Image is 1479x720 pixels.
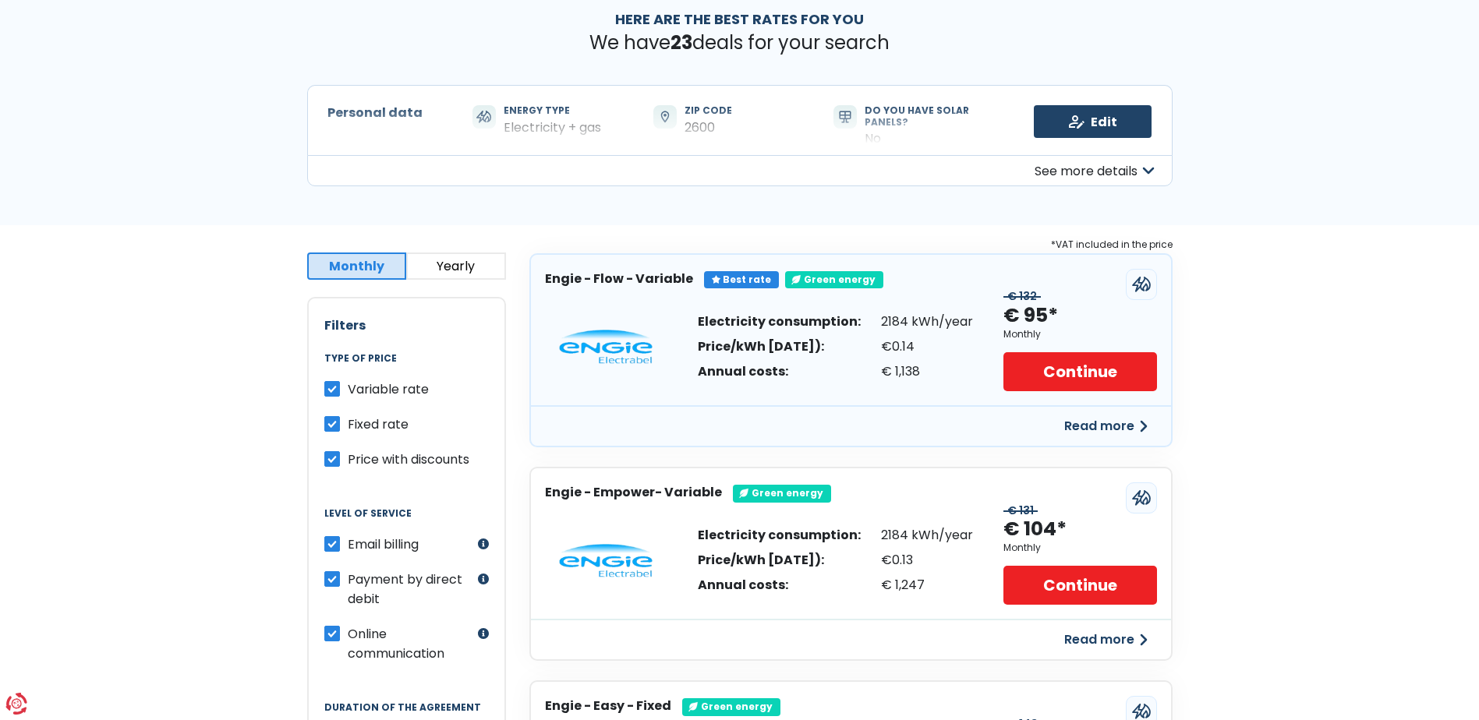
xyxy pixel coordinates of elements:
[348,450,469,468] span: Price with discounts
[1003,566,1156,605] a: Continue
[348,570,474,609] label: Payment by direct debit
[698,316,861,328] div: Electricity consumption:
[704,271,779,288] div: Best rate
[307,32,1173,55] p: We have deals for your search
[1003,329,1041,340] div: Monthly
[881,529,973,542] div: 2184 kWh/year
[698,554,861,566] div: Price/kWh [DATE]):
[324,508,489,535] legend: Level of service
[1003,517,1067,542] div: € 104*
[559,330,653,364] img: ENGIE
[881,554,973,566] div: €0.13
[559,544,653,578] img: ENGIE
[1003,303,1058,329] div: € 95*
[348,380,429,398] span: Variable rate
[698,341,861,353] div: Price/kWh [DATE]):
[881,365,973,378] div: € 1,138
[324,318,489,333] h2: Filters
[698,365,861,378] div: Annual costs:
[307,155,1173,186] button: See more details
[348,415,409,433] span: Fixed rate
[733,485,831,502] div: Green energy
[1003,352,1156,391] a: Continue
[698,529,861,542] div: Electricity consumption:
[1034,105,1152,138] a: Edit
[682,698,780,715] div: Green energy
[698,579,861,591] div: Annual costs:
[1055,626,1157,654] button: Read more
[1003,504,1038,517] div: € 131
[1003,542,1041,553] div: Monthly
[881,316,973,328] div: 2184 kWh/year
[529,236,1173,253] div: *VAT included in the price
[881,341,973,353] div: €0.14
[545,698,671,713] h3: Engie - Easy - Fixed
[348,535,419,554] label: Email billing
[545,485,722,499] h3: Engie - Empower- Variable
[881,579,973,591] div: € 1,247
[307,11,1173,28] h1: Here are the best rates for you
[671,30,692,55] span: 23
[406,252,506,280] button: Yearly
[545,271,693,286] h3: Engie - Flow - Variable
[324,353,489,379] legend: Type of price
[1055,412,1157,440] button: Read more
[307,252,407,280] button: Monthly
[348,624,474,663] label: Online communication
[1003,290,1041,303] div: € 132
[785,271,883,288] div: Green energy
